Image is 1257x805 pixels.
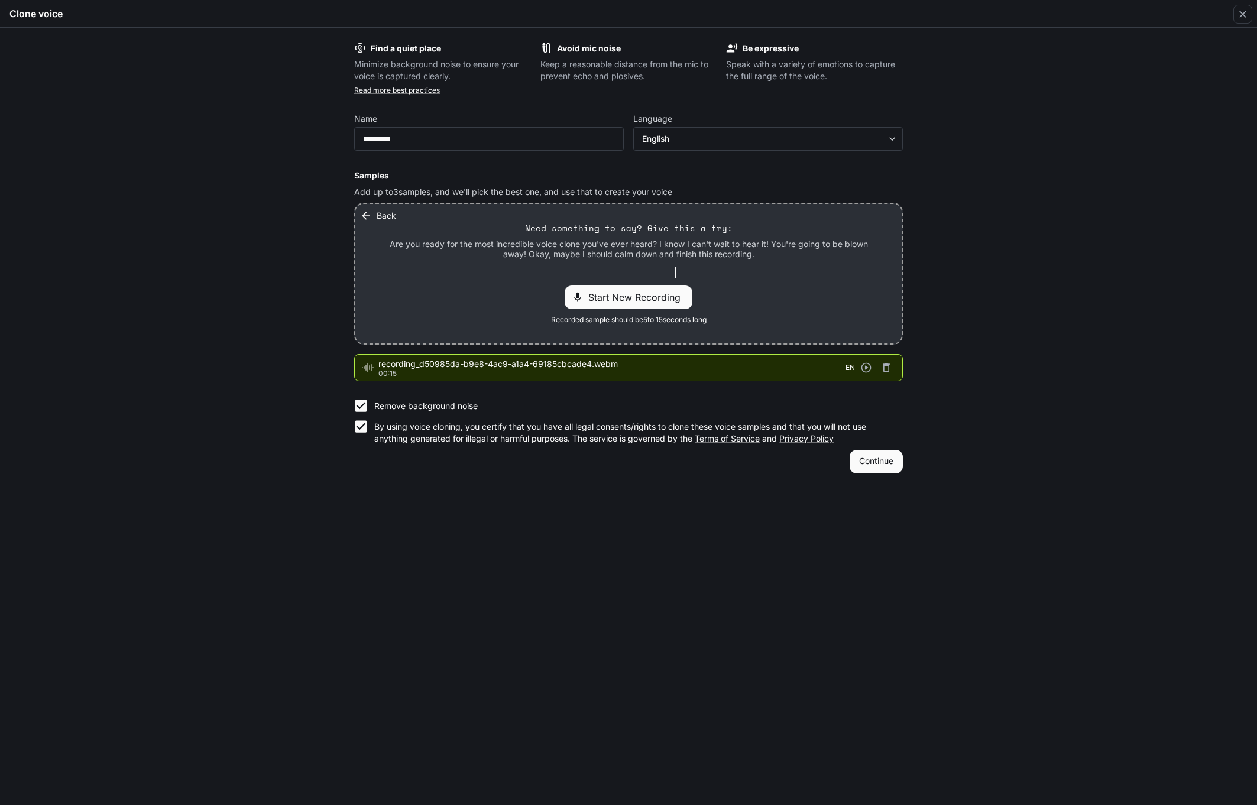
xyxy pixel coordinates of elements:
b: Find a quiet place [371,43,441,53]
b: Avoid mic noise [557,43,621,53]
p: Language [633,115,672,123]
p: Keep a reasonable distance from the mic to prevent echo and plosives. [540,59,717,82]
p: Remove background noise [374,400,478,412]
a: Read more best practices [354,86,440,95]
div: English [642,133,883,145]
b: Be expressive [743,43,799,53]
span: EN [845,362,855,374]
button: Back [358,204,401,228]
a: Privacy Policy [779,433,834,443]
p: 00:15 [378,370,845,377]
p: Are you ready for the most incredible voice clone you've ever heard? I know I can't wait to hear ... [384,239,873,259]
p: Name [354,115,377,123]
div: English [634,133,902,145]
a: Terms of Service [695,433,760,443]
p: Add up to 3 samples, and we'll pick the best one, and use that to create your voice [354,186,903,198]
span: Recorded sample should be 5 to 15 seconds long [551,314,707,326]
button: Continue [850,450,903,473]
span: recording_d50985da-b9e8-4ac9-a1a4-69185cbcade4.webm [378,358,845,370]
p: Minimize background noise to ensure your voice is captured clearly. [354,59,531,82]
h5: Clone voice [9,7,63,20]
span: Start New Recording [588,290,688,304]
p: By using voice cloning, you certify that you have all legal consents/rights to clone these voice ... [374,421,893,444]
p: Speak with a variety of emotions to capture the full range of the voice. [726,59,903,82]
p: Need something to say? Give this a try: [525,222,733,234]
h6: Samples [354,170,903,181]
div: Start New Recording [565,285,692,309]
